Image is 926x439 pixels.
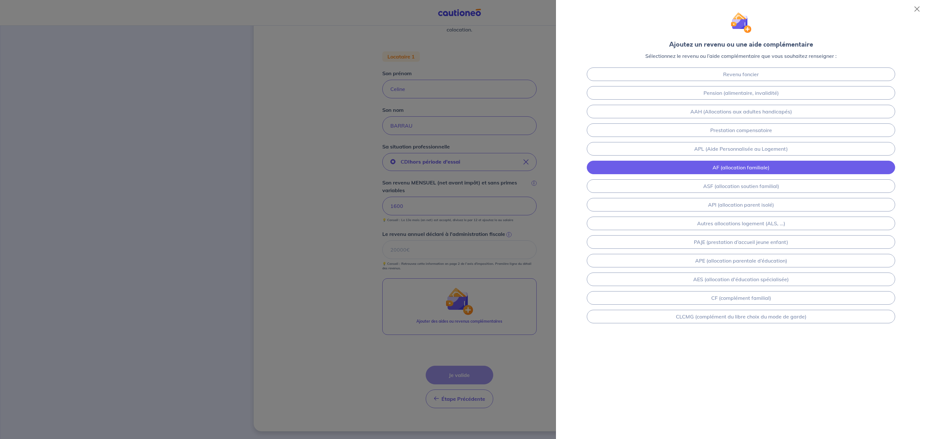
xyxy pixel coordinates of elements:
a: CLCMG (complément du libre choix du mode de garde) [587,310,895,323]
a: APL (Aide Personnalisée au Logement) [587,142,895,156]
a: CF (complément familial) [587,291,895,305]
a: PAJE (prestation d’accueil jeune enfant) [587,235,895,249]
a: Pension (alimentaire, invalidité) [587,86,895,100]
button: Close [912,4,922,14]
a: AAH (Allocations aux adultes handicapés) [587,105,895,118]
a: APE (allocation parentale d’éducation) [587,254,895,267]
a: Autres allocations logement (ALS, ...) [587,217,895,230]
p: Sélectionnez le revenu ou l’aide complémentaire que vous souhaitez renseigner : [645,52,837,60]
a: AF (allocation familiale) [587,161,895,174]
a: Revenu foncier [587,67,895,81]
a: AES (allocation d'éducation spécialisée) [587,273,895,286]
img: illu_wallet.svg [731,12,751,33]
a: ASF (allocation soutien familial) [587,179,895,193]
a: API (allocation parent isolé) [587,198,895,211]
div: Ajoutez un revenu ou une aide complémentaire [669,40,813,49]
a: Prestation compensatoire [587,123,895,137]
